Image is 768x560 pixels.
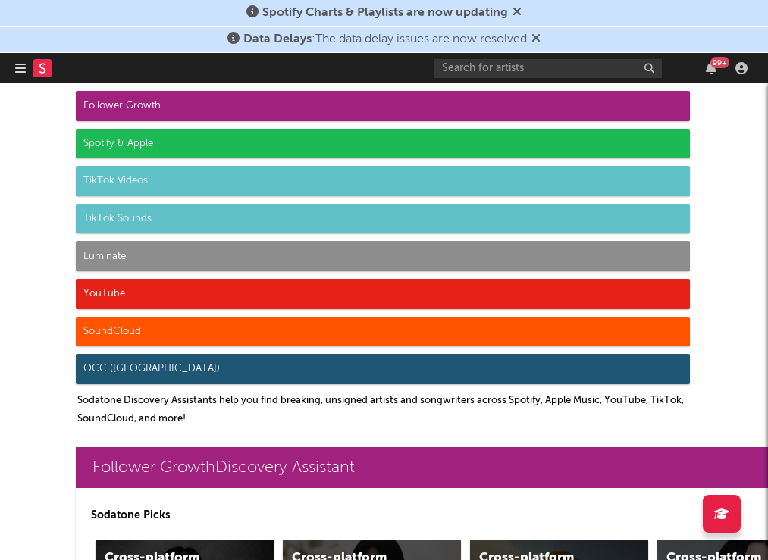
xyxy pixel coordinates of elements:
[434,59,662,78] input: Search for artists
[76,317,690,347] div: SoundCloud
[513,7,522,19] span: Dismiss
[243,33,527,45] span: : The data delay issues are now resolved
[76,279,690,309] div: YouTube
[531,33,541,45] span: Dismiss
[262,7,508,19] span: Spotify Charts & Playlists are now updating
[76,166,690,196] div: TikTok Videos
[710,57,729,68] div: 99 +
[77,392,690,428] p: Sodatone Discovery Assistants help you find breaking, unsigned artists and songwriters across Spo...
[76,354,690,384] div: OCC ([GEOGRAPHIC_DATA])
[706,62,716,74] button: 99+
[76,204,690,234] div: TikTok Sounds
[76,241,690,271] div: Luminate
[76,129,690,159] div: Spotify & Apple
[76,91,690,121] div: Follower Growth
[243,33,312,45] span: Data Delays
